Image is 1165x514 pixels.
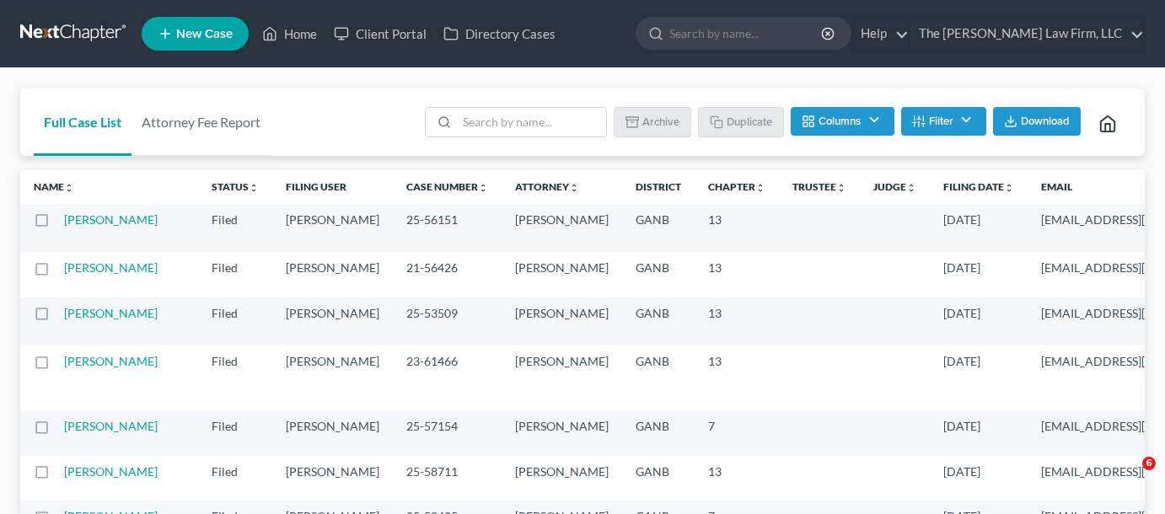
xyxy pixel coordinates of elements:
[64,354,158,368] a: [PERSON_NAME]
[873,180,916,193] a: Judgeunfold_more
[930,297,1028,345] td: [DATE]
[622,456,695,501] td: GANB
[622,252,695,297] td: GANB
[64,419,158,433] a: [PERSON_NAME]
[993,107,1081,136] button: Download
[930,204,1028,252] td: [DATE]
[272,345,393,410] td: [PERSON_NAME]
[212,180,259,193] a: Statusunfold_more
[393,411,502,456] td: 25-57154
[272,170,393,204] th: Filing User
[249,183,259,193] i: unfold_more
[272,204,393,252] td: [PERSON_NAME]
[393,297,502,345] td: 25-53509
[755,183,765,193] i: unfold_more
[930,345,1028,410] td: [DATE]
[272,411,393,456] td: [PERSON_NAME]
[708,180,765,193] a: Chapterunfold_more
[1004,183,1014,193] i: unfold_more
[198,297,272,345] td: Filed
[695,456,779,501] td: 13
[792,180,846,193] a: Trusteeunfold_more
[502,252,622,297] td: [PERSON_NAME]
[910,19,1144,49] a: The [PERSON_NAME] Law Firm, LLC
[272,456,393,501] td: [PERSON_NAME]
[502,204,622,252] td: [PERSON_NAME]
[1108,457,1148,497] iframe: Intercom live chat
[836,183,846,193] i: unfold_more
[64,212,158,227] a: [PERSON_NAME]
[34,88,132,156] a: Full Case List
[569,183,579,193] i: unfold_more
[393,345,502,410] td: 23-61466
[930,456,1028,501] td: [DATE]
[393,456,502,501] td: 25-58711
[791,107,894,136] button: Columns
[669,18,824,49] input: Search by name...
[695,252,779,297] td: 13
[64,306,158,320] a: [PERSON_NAME]
[34,180,74,193] a: Nameunfold_more
[272,297,393,345] td: [PERSON_NAME]
[502,297,622,345] td: [PERSON_NAME]
[478,183,488,193] i: unfold_more
[393,204,502,252] td: 25-56151
[502,345,622,410] td: [PERSON_NAME]
[695,411,779,456] td: 7
[198,411,272,456] td: Filed
[198,204,272,252] td: Filed
[515,180,579,193] a: Attorneyunfold_more
[906,183,916,193] i: unfold_more
[393,252,502,297] td: 21-56426
[272,252,393,297] td: [PERSON_NAME]
[502,456,622,501] td: [PERSON_NAME]
[435,19,564,49] a: Directory Cases
[1142,457,1156,470] span: 6
[176,28,233,40] span: New Case
[198,345,272,410] td: Filed
[930,252,1028,297] td: [DATE]
[132,88,271,156] a: Attorney Fee Report
[457,108,606,137] input: Search by name...
[64,260,158,275] a: [PERSON_NAME]
[695,297,779,345] td: 13
[695,345,779,410] td: 13
[622,411,695,456] td: GANB
[930,411,1028,456] td: [DATE]
[622,170,695,204] th: District
[622,204,695,252] td: GANB
[852,19,909,49] a: Help
[901,107,986,136] button: Filter
[622,297,695,345] td: GANB
[64,464,158,479] a: [PERSON_NAME]
[325,19,435,49] a: Client Portal
[198,456,272,501] td: Filed
[622,345,695,410] td: GANB
[198,252,272,297] td: Filed
[1021,115,1070,128] span: Download
[64,183,74,193] i: unfold_more
[406,180,488,193] a: Case Numberunfold_more
[254,19,325,49] a: Home
[502,411,622,456] td: [PERSON_NAME]
[943,180,1014,193] a: Filing Dateunfold_more
[695,204,779,252] td: 13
